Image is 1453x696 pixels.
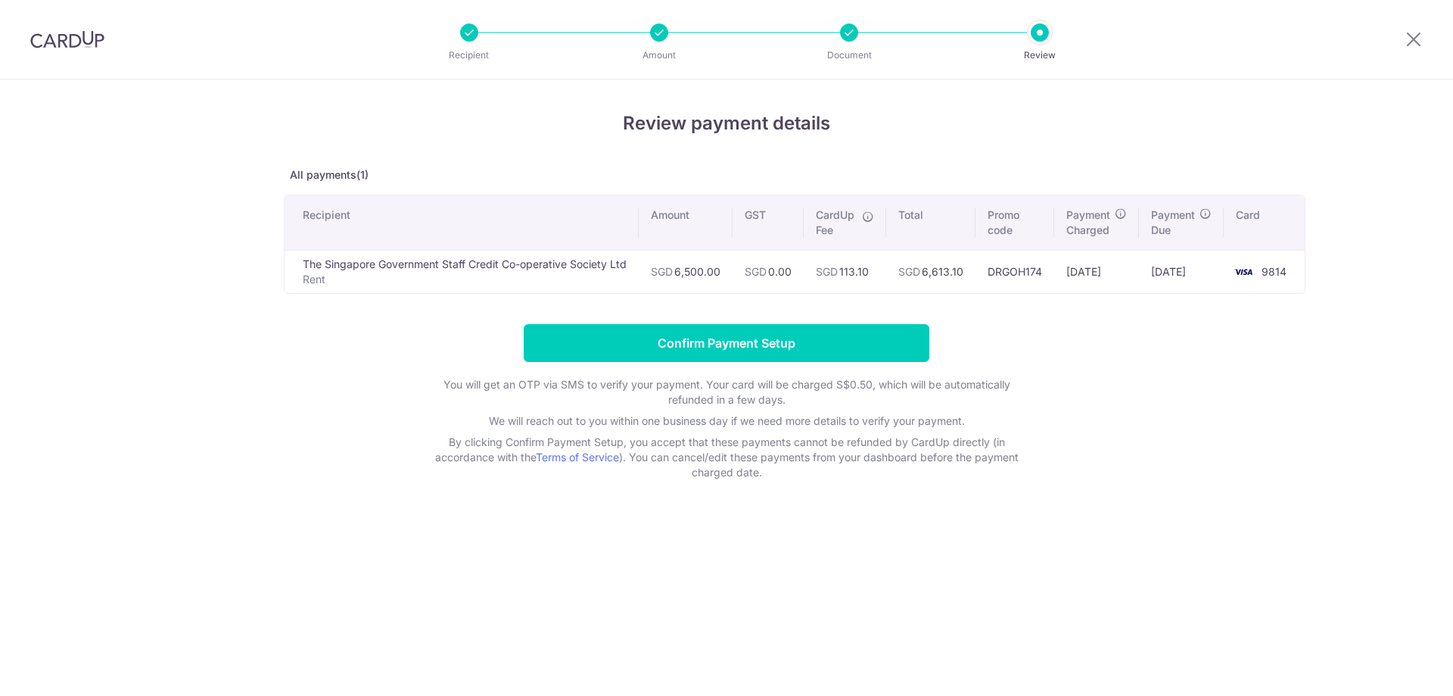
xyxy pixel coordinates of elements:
[284,167,1169,183] p: All payments(1)
[1054,250,1139,293] td: [DATE]
[1066,208,1110,238] span: Payment Charged
[651,265,673,278] span: SGD
[603,48,715,63] p: Amount
[975,195,1054,250] th: Promo code
[1228,263,1259,281] img: <span class="translation_missing" title="translation missing: en.account_steps.new_confirm_form.b...
[30,30,104,48] img: CardUp
[424,377,1029,407] p: You will get an OTP via SMS to verify your payment. Your card will be charged S$0.50, which will ...
[886,195,975,250] th: Total
[1139,250,1224,293] td: [DATE]
[816,208,854,238] span: CardUp Fee
[424,435,1029,480] p: By clicking Confirm Payment Setup, you accept that these payments cannot be refunded by CardUp di...
[524,324,929,362] input: Confirm Payment Setup
[639,195,733,250] th: Amount
[816,265,838,278] span: SGD
[733,195,804,250] th: GST
[284,110,1169,137] h4: Review payment details
[639,250,733,293] td: 6,500.00
[804,250,886,293] td: 113.10
[733,250,804,293] td: 0.00
[793,48,905,63] p: Document
[1151,208,1195,238] span: Payment Due
[745,265,767,278] span: SGD
[1262,265,1287,278] span: 9814
[536,451,619,463] a: Terms of Service
[886,250,975,293] td: 6,613.10
[984,48,1096,63] p: Review
[285,195,639,250] th: Recipient
[285,250,639,293] td: The Singapore Government Staff Credit Co-operative Society Ltd
[413,48,525,63] p: Recipient
[1224,195,1305,250] th: Card
[975,250,1054,293] td: DRGOH174
[898,265,920,278] span: SGD
[424,414,1029,429] p: We will reach out to you within one business day if we need more details to verify your payment.
[303,272,627,287] p: Rent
